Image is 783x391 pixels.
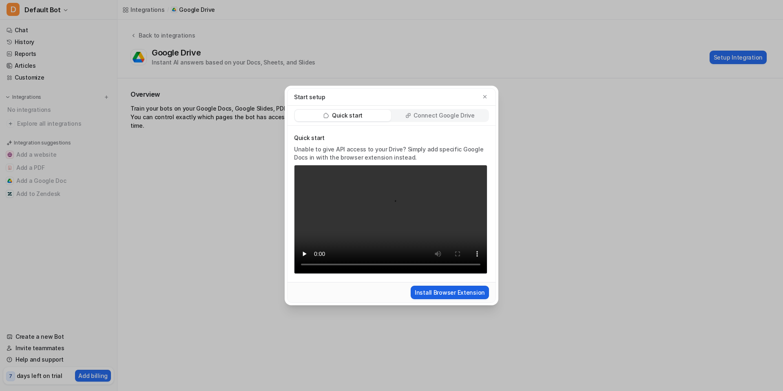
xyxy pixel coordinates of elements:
[294,165,487,274] video: Your browser does not support the video tag.
[294,134,487,142] p: Quick start
[332,111,363,120] p: Quick start
[414,111,474,120] p: Connect Google Drive
[294,145,487,162] p: Unable to give API access to your Drive? Simply add specific Google Docs in with the browser exte...
[411,286,489,299] button: Install Browser Extension
[294,93,325,101] p: Start setup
